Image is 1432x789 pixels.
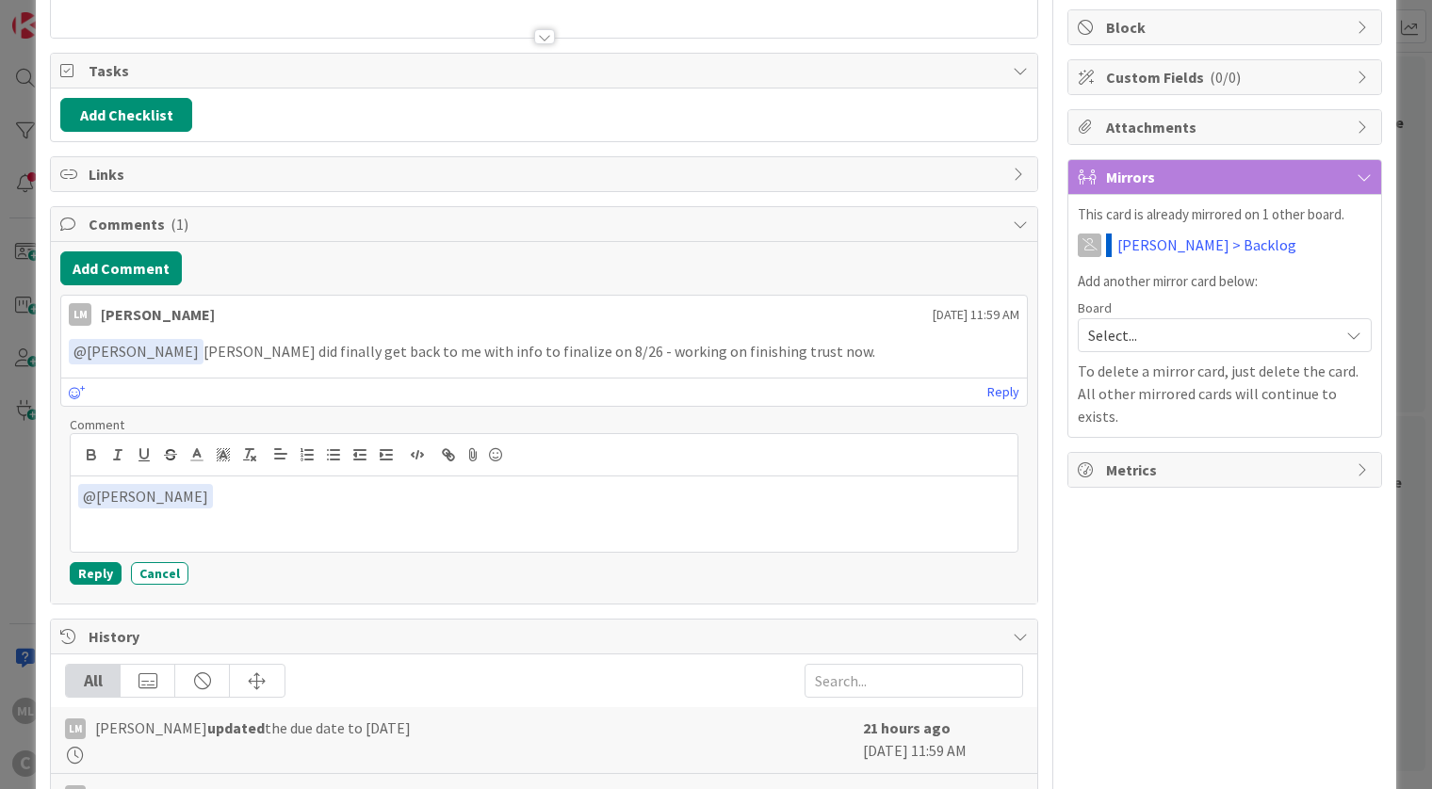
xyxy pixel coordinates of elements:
span: Comment [70,416,124,433]
span: @ [73,342,87,361]
span: [DATE] 11:59 AM [933,305,1019,325]
b: updated [207,718,265,737]
div: LM [65,718,86,739]
span: [PERSON_NAME] [73,342,199,361]
a: Reply [987,380,1019,404]
p: Add another mirror card below: [1078,271,1372,293]
div: [PERSON_NAME] [101,303,215,326]
span: Tasks [89,59,1003,82]
p: This card is already mirrored on 1 other board. [1078,204,1372,226]
p: To delete a mirror card, just delete the card. All other mirrored cards will continue to exists. [1078,360,1372,427]
div: LM [69,303,91,326]
span: Metrics [1106,459,1347,481]
span: @ [83,487,96,506]
span: Custom Fields [1106,66,1347,89]
button: Add Comment [60,251,182,285]
button: Cancel [131,562,188,585]
div: All [66,665,121,697]
div: [DATE] 11:59 AM [863,717,1023,764]
span: Mirrors [1106,166,1347,188]
span: Board [1078,301,1112,314]
span: Block [1106,16,1347,39]
b: 21 hours ago [863,718,951,737]
button: Add Checklist [60,98,192,132]
a: [PERSON_NAME] > Backlog [1117,233,1296,256]
span: [PERSON_NAME] [83,487,208,506]
span: Links [89,163,1003,185]
span: History [89,625,1003,648]
span: ( 0/0 ) [1210,68,1241,87]
button: Reply [70,562,122,585]
span: Select... [1088,322,1329,348]
span: Attachments [1106,116,1347,138]
input: Search... [805,664,1023,698]
span: Comments [89,213,1003,235]
span: [PERSON_NAME] the due date to [DATE] [95,717,411,739]
span: ( 1 ) [171,215,188,233]
p: [PERSON_NAME] did finally get back to me with info to finalize on 8/26 - working on finishing tru... [69,339,1019,364]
